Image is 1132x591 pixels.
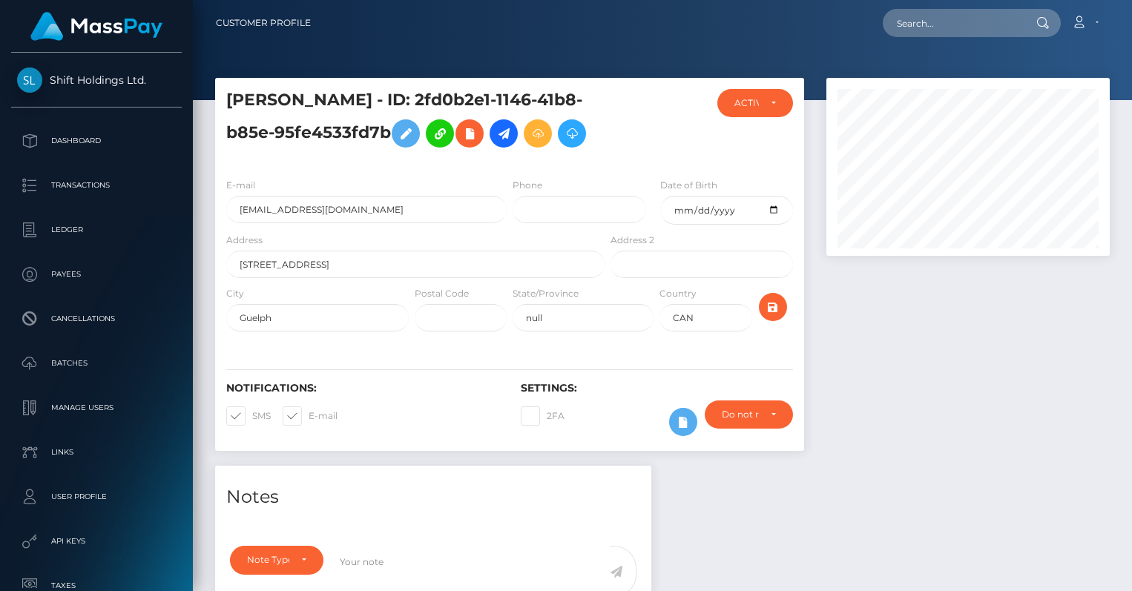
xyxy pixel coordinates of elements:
[734,97,759,109] div: ACTIVE
[883,9,1022,37] input: Search...
[247,554,289,566] div: Note Type
[17,486,176,508] p: User Profile
[17,67,42,93] img: Shift Holdings Ltd.
[415,287,469,300] label: Postal Code
[659,287,697,300] label: Country
[17,263,176,285] p: Payees
[521,406,565,426] label: 2FA
[283,406,338,426] label: E-mail
[11,389,182,426] a: Manage Users
[17,441,176,463] p: Links
[17,397,176,419] p: Manage Users
[490,119,518,148] a: Initiate Payout
[11,523,182,560] a: API Keys
[17,530,176,552] p: API Keys
[11,256,182,293] a: Payees
[11,300,182,337] a: Cancellations
[611,234,654,247] label: Address 2
[11,434,182,471] a: Links
[226,484,640,510] h4: Notes
[513,179,542,192] label: Phone
[17,219,176,241] p: Ledger
[717,89,793,117] button: ACTIVE
[226,406,271,426] label: SMS
[216,7,311,39] a: Customer Profile
[705,400,793,429] button: Do not require
[17,130,176,152] p: Dashboard
[226,287,244,300] label: City
[17,174,176,197] p: Transactions
[11,345,182,382] a: Batches
[11,122,182,159] a: Dashboard
[17,308,176,330] p: Cancellations
[230,546,323,574] button: Note Type
[226,382,498,394] h6: Notifications:
[11,211,182,248] a: Ledger
[30,12,162,41] img: MassPay Logo
[722,409,759,420] div: Do not require
[521,382,793,394] h6: Settings:
[226,179,255,192] label: E-mail
[226,234,263,247] label: Address
[513,287,579,300] label: State/Province
[11,478,182,515] a: User Profile
[11,167,182,204] a: Transactions
[226,89,596,155] h5: [PERSON_NAME] - ID: 2fd0b2e1-1146-41b8-b85e-95fe4533fd7b
[11,73,182,87] span: Shift Holdings Ltd.
[660,179,717,192] label: Date of Birth
[17,352,176,374] p: Batches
